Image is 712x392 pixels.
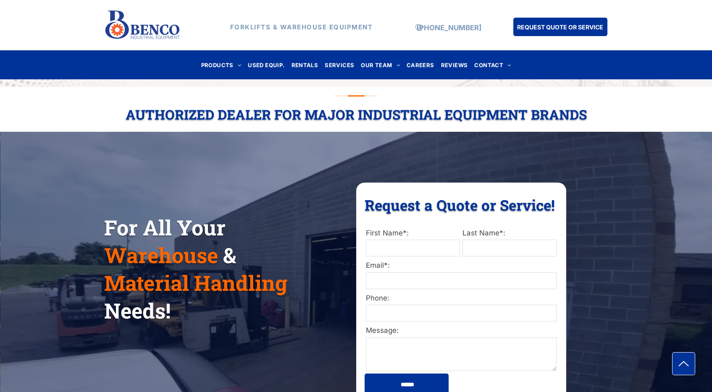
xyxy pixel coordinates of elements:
[357,59,403,71] a: OUR TEAM
[223,241,236,269] span: &
[438,59,471,71] a: REVIEWS
[462,228,557,239] label: Last Name*:
[104,297,171,324] span: Needs!
[417,24,481,32] a: [PHONE_NUMBER]
[230,23,373,31] strong: FORKLIFTS & WAREHOUSE EQUIPMENT
[366,293,557,304] label: Phone:
[321,59,357,71] a: SERVICES
[244,59,288,71] a: USED EQUIP.
[366,228,460,239] label: First Name*:
[104,214,226,241] span: For All Your
[198,59,245,71] a: PRODUCTS
[403,59,438,71] a: CAREERS
[288,59,322,71] a: RENTALS
[513,18,607,36] a: REQUEST QUOTE OR SERVICE
[365,195,555,214] span: Request a Quote or Service!
[517,19,603,35] span: REQUEST QUOTE OR SERVICE
[366,325,557,336] label: Message:
[366,260,557,271] label: Email*:
[471,59,514,71] a: CONTACT
[126,105,587,123] span: Authorized Dealer For Major Industrial Equipment Brands
[104,269,287,297] span: Material Handling
[104,241,218,269] span: Warehouse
